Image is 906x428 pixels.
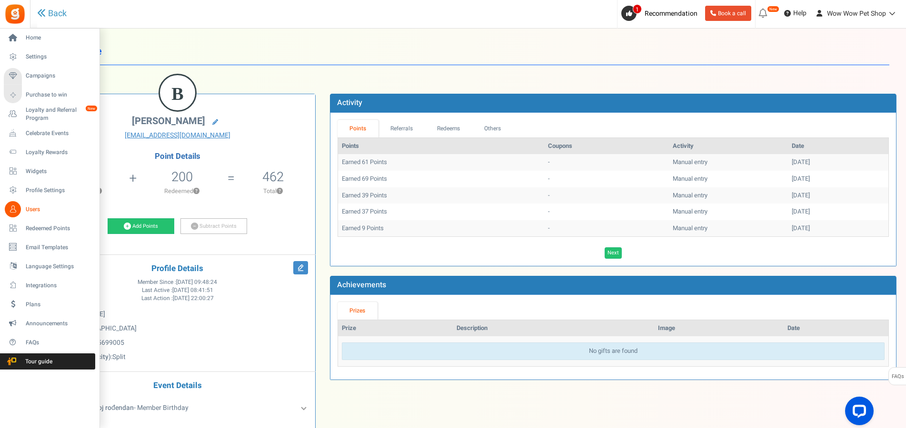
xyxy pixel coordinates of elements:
th: Date [788,138,888,155]
span: [DATE] 22:00:27 [173,294,214,302]
a: Campaigns [4,68,95,84]
a: Celebrate Events [4,125,95,141]
span: [GEOGRAPHIC_DATA] [72,323,137,333]
span: Help [791,9,806,18]
span: Manual entry [673,157,707,166]
div: No gifts are found [342,342,885,360]
div: [DATE] [792,158,885,167]
td: - [544,220,669,237]
th: Points [338,138,544,155]
span: Home [26,34,92,42]
a: FAQs [4,334,95,350]
div: [DATE] [792,207,885,216]
td: Earned 37 Points [338,204,544,220]
span: Plans [26,301,92,309]
span: 1 [633,4,642,14]
figcaption: B [160,75,195,112]
span: FAQs [891,368,904,386]
a: Help [780,6,810,21]
span: Manual entry [673,207,707,216]
th: Description [453,320,655,337]
td: Earned 9 Points [338,220,544,237]
span: Announcements [26,320,92,328]
p: : [47,338,308,348]
a: Home [4,30,95,46]
span: Member Since : [138,278,217,286]
span: 0915699005 [86,338,124,348]
span: Campaigns [26,72,92,80]
em: New [85,105,98,112]
a: Subtract Points [180,218,247,234]
span: Tour guide [4,358,71,366]
a: Settings [4,49,95,65]
span: Last Active : [142,286,213,294]
th: Coupons [544,138,669,155]
a: Referrals [378,120,425,137]
a: Widgets [4,163,95,179]
td: - [544,187,669,204]
a: 1 Recommendation [621,6,701,21]
span: Users [26,205,92,214]
b: Achievements [337,279,386,291]
span: FAQs [26,339,92,347]
a: Plans [4,296,95,312]
a: Announcements [4,315,95,331]
span: [DATE] 08:41:51 [172,286,213,294]
td: Earned 39 Points [338,187,544,204]
p: : [47,324,308,333]
span: Split [112,352,126,362]
p: : [47,352,308,362]
a: Points [338,120,378,137]
span: Widgets [26,167,92,175]
a: Redeemed Points [4,220,95,236]
a: Language Settings [4,258,95,274]
p: Redeemed [138,187,227,195]
p: Total [236,187,310,195]
a: Book a call [705,6,751,21]
span: Manual entry [673,174,707,183]
a: Profile Settings [4,182,95,198]
h1: User Profile [47,38,889,65]
span: Purchase to win [26,91,92,99]
td: - [544,154,669,171]
td: - [544,171,669,187]
i: Edit Profile [293,261,308,274]
a: Users [4,201,95,217]
a: Others [472,120,513,137]
td: Earned 61 Points [338,154,544,171]
h4: Point Details [40,152,315,161]
b: Unesi svoj rođendan [73,403,134,413]
span: Celebrate Events [26,129,92,137]
span: Last Action : [141,294,214,302]
a: Redeems [425,120,472,137]
div: [DATE] [792,191,885,200]
h5: 200 [171,170,193,184]
a: Add Points [108,218,174,234]
span: Redeemed Points [26,224,92,233]
button: ? [193,188,199,195]
span: [DATE] 09:48:24 [176,278,217,286]
a: Purchase to win [4,87,95,103]
a: Loyalty and Referral Program New [4,106,95,122]
img: Gratisfaction [4,3,26,25]
span: Language Settings [26,263,92,271]
span: [PERSON_NAME] [132,114,205,128]
span: Settings [26,53,92,61]
span: Wow Wow Pet Shop [827,9,886,19]
em: New [767,6,779,12]
a: Email Templates [4,239,95,255]
span: Loyalty Rewards [26,148,92,156]
b: Activity [337,97,362,108]
th: Image [654,320,784,337]
button: ? [277,188,283,195]
th: Date [784,320,888,337]
h4: Profile Details [47,264,308,273]
td: Earned 69 Points [338,171,544,187]
span: Recommendation [645,9,697,19]
a: [EMAIL_ADDRESS][DOMAIN_NAME] [47,131,308,140]
a: Prizes [338,302,378,320]
span: Integrations [26,282,92,290]
a: Next [605,247,622,259]
span: Loyalty and Referral Program [26,106,95,122]
h4: Event Details [47,381,308,390]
